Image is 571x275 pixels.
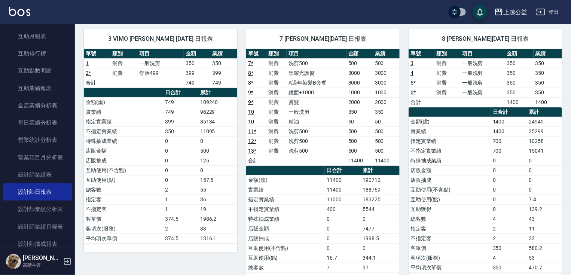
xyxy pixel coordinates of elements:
[266,97,287,107] td: 消費
[198,97,237,107] td: 109240
[505,58,534,68] td: 350
[255,35,391,43] span: 7 [PERSON_NAME][DATE] 日報表
[137,49,184,59] th: 項目
[373,126,400,136] td: 500
[527,185,562,195] td: 0
[361,243,400,253] td: 0
[163,88,198,98] th: 日合計
[460,68,505,78] td: 一般洗剪
[287,146,346,156] td: 洗剪500
[163,165,198,175] td: 0
[84,97,163,107] td: 金額(虛)
[6,254,21,269] img: Person
[110,49,137,59] th: 類別
[491,204,527,214] td: 0
[287,58,346,68] td: 洗剪500
[527,175,562,185] td: 0
[491,224,527,233] td: 2
[409,146,491,156] td: 不指定實業績
[84,88,237,244] table: a dense table
[84,49,110,59] th: 單號
[110,68,137,78] td: 消費
[198,117,237,126] td: 85134
[527,253,562,263] td: 53
[3,166,72,183] a: 設計師業績表
[246,195,325,204] td: 指定實業績
[491,126,527,136] td: 1400
[184,49,210,59] th: 金額
[325,233,361,243] td: 0
[325,185,361,195] td: 11400
[84,136,163,146] td: 特殊抽成業績
[287,117,346,126] td: 精油
[84,107,163,117] td: 實業績
[84,165,163,175] td: 互助使用(不含點)
[246,156,266,165] td: 合計
[184,58,210,68] td: 350
[198,126,237,136] td: 11095
[266,88,287,97] td: 消費
[287,97,346,107] td: 燙髮
[287,68,346,78] td: 黑耀光護髮
[163,204,198,214] td: 1
[86,60,89,66] a: 1
[84,156,163,165] td: 店販抽成
[198,185,237,195] td: 55
[23,254,61,262] h5: [PERSON_NAME]
[163,97,198,107] td: 749
[505,49,534,59] th: 金額
[84,204,163,214] td: 不指定客
[3,131,72,149] a: 營業統計分析表
[409,107,562,273] table: a dense table
[3,45,72,62] a: 互助排行榜
[325,253,361,263] td: 16.7
[434,78,460,88] td: 消費
[248,119,254,125] a: 10
[505,88,534,97] td: 350
[163,233,198,243] td: 374.5
[246,175,325,185] td: 金額(虛)
[434,68,460,78] td: 消費
[527,263,562,272] td: 470.7
[505,97,534,107] td: 1400
[287,107,346,117] td: 一般洗剪
[198,88,237,98] th: 累計
[410,70,413,76] a: 4
[373,97,400,107] td: 2000
[325,175,361,185] td: 11400
[409,233,491,243] td: 不指定客
[527,107,562,117] th: 累計
[409,165,491,175] td: 店販金額
[198,195,237,204] td: 36
[434,49,460,59] th: 類別
[3,201,72,218] a: 設計師業績分析表
[266,117,287,126] td: 消費
[361,253,400,263] td: 344.1
[409,204,491,214] td: 互助獲得
[198,214,237,224] td: 1986.2
[198,107,237,117] td: 96229
[409,263,491,272] td: 平均項次單價
[246,214,325,224] td: 特殊抽成業績
[346,78,373,88] td: 3000
[325,214,361,224] td: 0
[266,126,287,136] td: 消費
[246,49,400,166] table: a dense table
[346,97,373,107] td: 2000
[84,78,110,88] td: 合計
[163,117,198,126] td: 399
[491,185,527,195] td: 0
[266,58,287,68] td: 消費
[527,214,562,224] td: 43
[373,146,400,156] td: 500
[110,58,137,68] td: 消費
[163,185,198,195] td: 2
[3,80,72,97] a: 互助業績報表
[527,136,562,146] td: 10258
[346,58,373,68] td: 500
[346,126,373,136] td: 500
[527,224,562,233] td: 11
[266,146,287,156] td: 消費
[346,136,373,146] td: 500
[325,224,361,233] td: 0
